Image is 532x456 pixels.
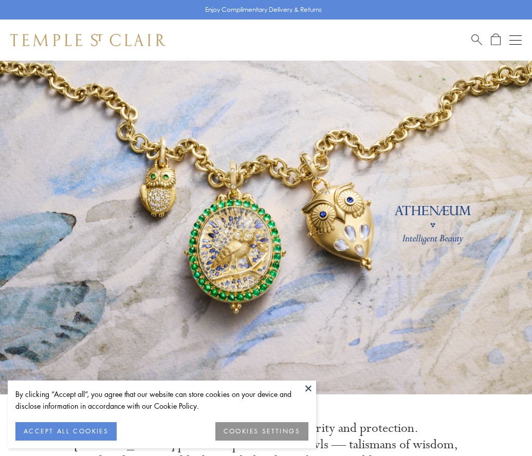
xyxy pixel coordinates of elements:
[205,5,322,15] p: Enjoy Complimentary Delivery & Returns
[10,34,166,46] img: Temple St. Clair
[215,422,308,441] button: COOKIES SETTINGS
[15,388,308,412] div: By clicking “Accept all”, you agree that our website can store cookies on your device and disclos...
[491,33,501,46] a: Open Shopping Bag
[509,34,522,46] button: Open navigation
[471,33,482,46] a: Search
[15,422,117,441] button: ACCEPT ALL COOKIES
